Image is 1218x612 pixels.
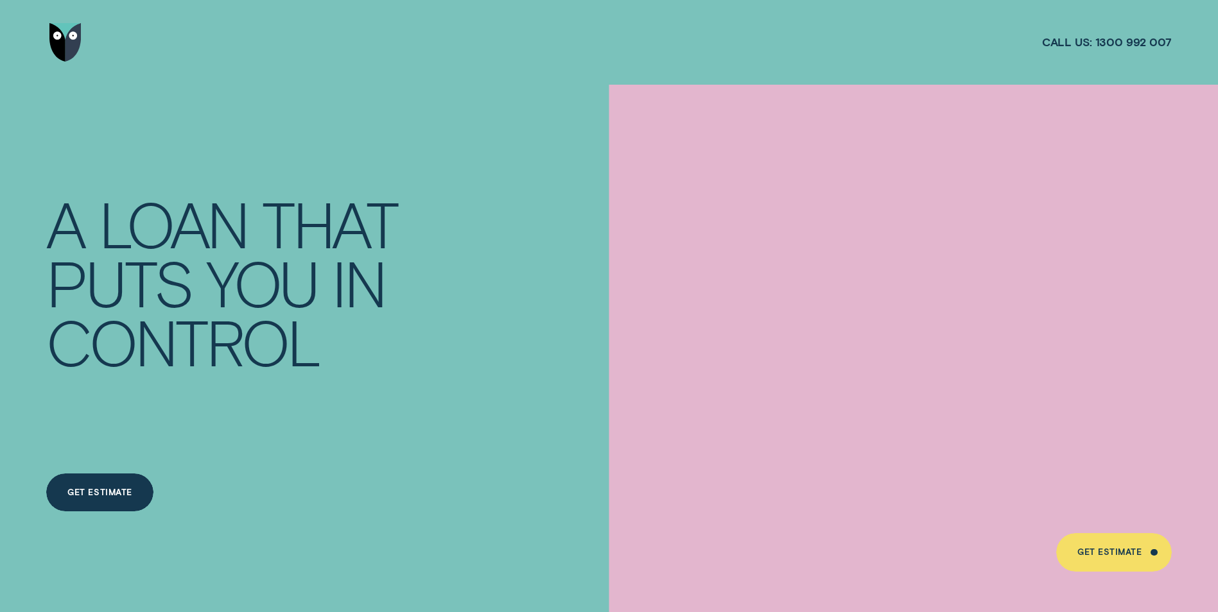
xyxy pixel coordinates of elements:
span: 1300 992 007 [1095,35,1172,49]
span: Call us: [1042,35,1092,49]
h4: A LOAN THAT PUTS YOU IN CONTROL [46,194,413,371]
a: Call us:1300 992 007 [1042,35,1172,49]
a: Get Estimate [46,473,153,511]
a: Get Estimate [1056,533,1171,571]
img: Wisr [49,23,81,61]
